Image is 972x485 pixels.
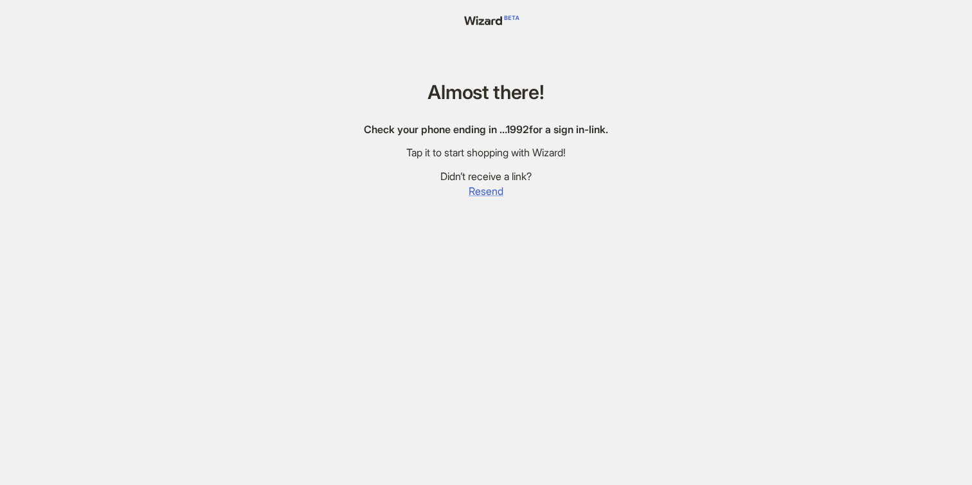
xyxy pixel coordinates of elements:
[468,183,504,199] button: Resend
[364,146,608,160] div: Tap it to start shopping with Wizard!
[364,170,608,183] div: Didn’t receive a link?
[364,82,608,103] h1: Almost there!
[364,123,608,136] div: Check your phone ending in … 1992 for a sign in-link.
[469,185,503,198] span: Resend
